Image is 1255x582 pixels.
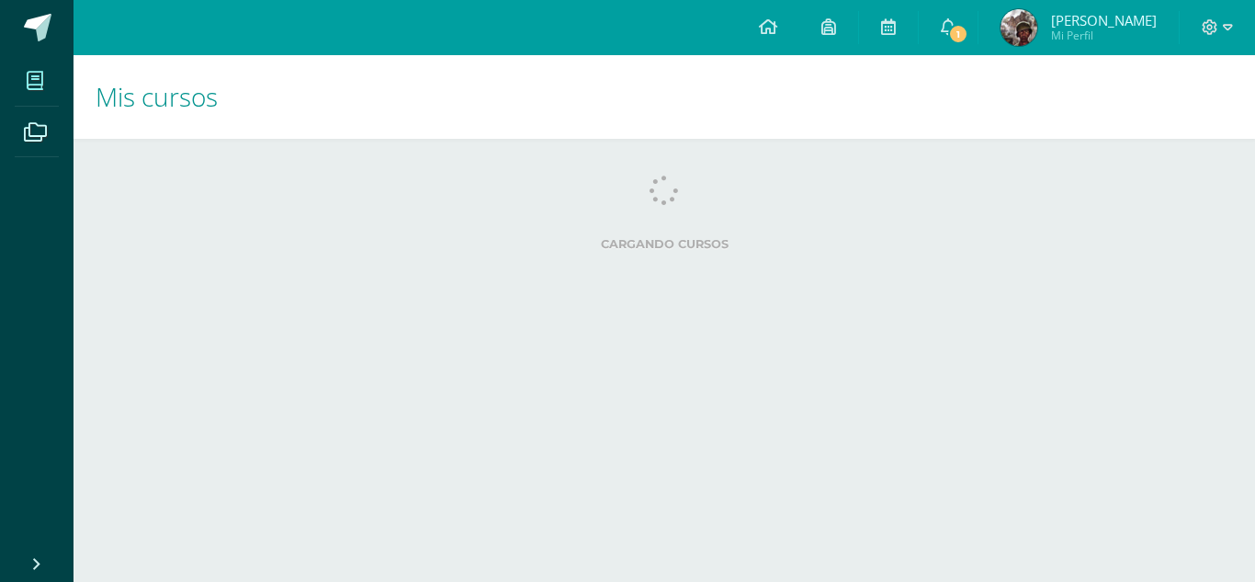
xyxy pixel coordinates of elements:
span: [PERSON_NAME] [1051,11,1157,29]
span: 1 [948,24,968,44]
img: dd4a1c90b88057bf199e39693cc9333c.png [1001,9,1037,46]
label: Cargando cursos [110,237,1218,251]
span: Mi Perfil [1051,28,1157,43]
span: Mis cursos [96,79,218,114]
